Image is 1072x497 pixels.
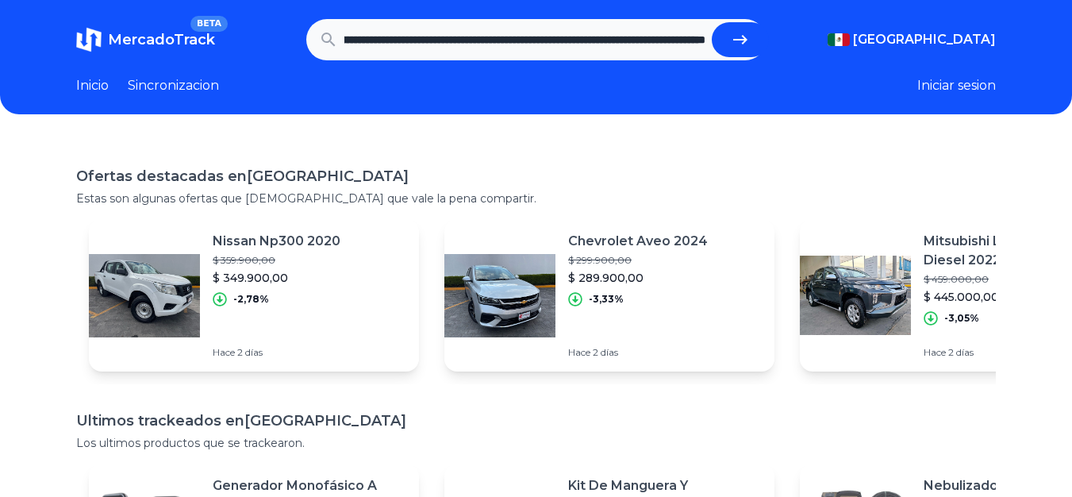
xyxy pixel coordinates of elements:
[76,410,996,432] h1: Ultimos trackeados en [GEOGRAPHIC_DATA]
[233,293,269,306] p: -2,78%
[108,31,215,48] span: MercadoTrack
[568,254,708,267] p: $ 299.900,00
[917,76,996,95] button: Iniciar sesion
[568,270,708,286] p: $ 289.900,00
[828,33,850,46] img: Mexico
[589,293,624,306] p: -3,33%
[444,240,555,351] img: Featured image
[76,27,102,52] img: MercadoTrack
[213,270,340,286] p: $ 349.900,00
[444,219,774,372] a: Featured imageChevrolet Aveo 2024$ 299.900,00$ 289.900,00-3,33%Hace 2 días
[213,232,340,251] p: Nissan Np300 2020
[89,219,419,372] a: Featured imageNissan Np300 2020$ 359.900,00$ 349.900,00-2,78%Hace 2 días
[568,232,708,251] p: Chevrolet Aveo 2024
[944,312,979,325] p: -3,05%
[800,240,911,351] img: Featured image
[128,76,219,95] a: Sincronizacion
[76,27,215,52] a: MercadoTrackBETA
[568,346,708,359] p: Hace 2 días
[76,76,109,95] a: Inicio
[213,254,340,267] p: $ 359.900,00
[853,30,996,49] span: [GEOGRAPHIC_DATA]
[190,16,228,32] span: BETA
[76,435,996,451] p: Los ultimos productos que se trackearon.
[76,165,996,187] h1: Ofertas destacadas en [GEOGRAPHIC_DATA]
[828,30,996,49] button: [GEOGRAPHIC_DATA]
[213,346,340,359] p: Hace 2 días
[89,240,200,351] img: Featured image
[76,191,996,206] p: Estas son algunas ofertas que [DEMOGRAPHIC_DATA] que vale la pena compartir.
